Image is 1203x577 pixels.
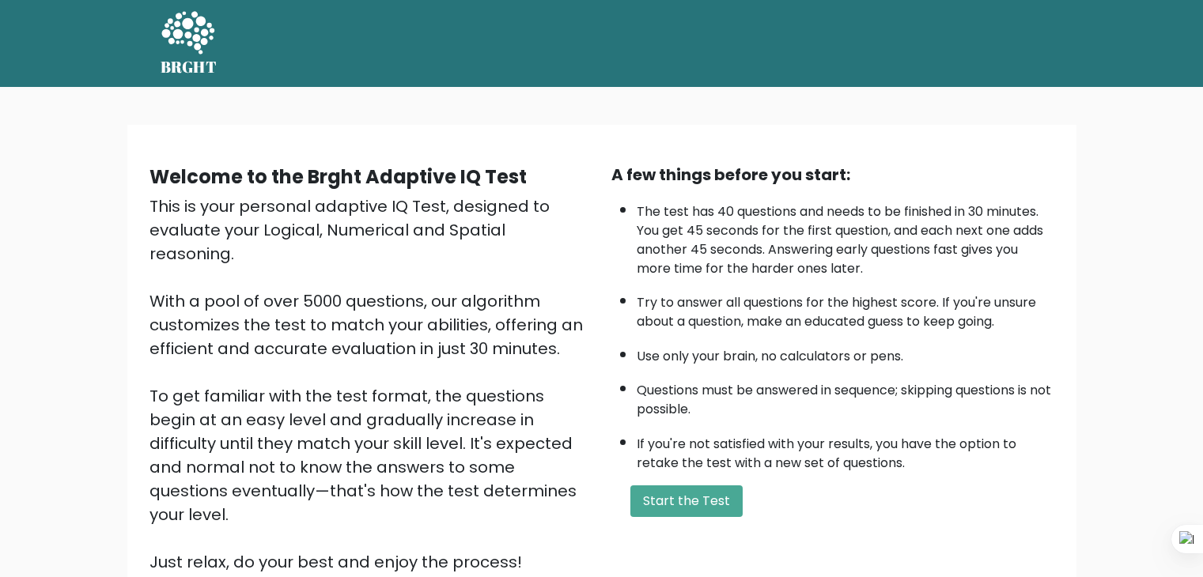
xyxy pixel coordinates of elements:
[637,427,1054,473] li: If you're not satisfied with your results, you have the option to retake the test with a new set ...
[637,339,1054,366] li: Use only your brain, no calculators or pens.
[630,485,743,517] button: Start the Test
[149,164,527,190] b: Welcome to the Brght Adaptive IQ Test
[161,6,218,81] a: BRGHT
[611,163,1054,187] div: A few things before you start:
[637,373,1054,419] li: Questions must be answered in sequence; skipping questions is not possible.
[637,194,1054,278] li: The test has 40 questions and needs to be finished in 30 minutes. You get 45 seconds for the firs...
[149,194,592,574] div: This is your personal adaptive IQ Test, designed to evaluate your Logical, Numerical and Spatial ...
[161,58,218,77] h5: BRGHT
[637,285,1054,331] li: Try to answer all questions for the highest score. If you're unsure about a question, make an edu...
